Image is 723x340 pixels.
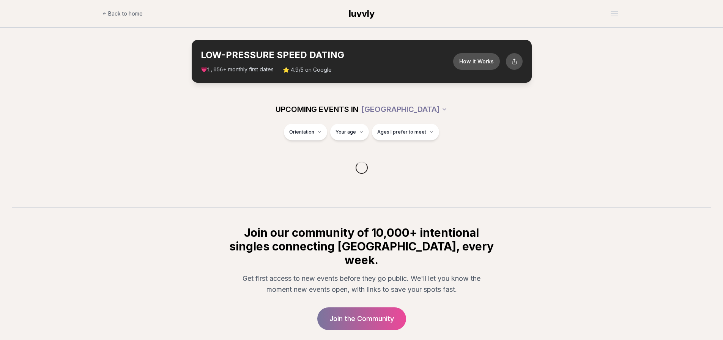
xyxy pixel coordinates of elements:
[201,49,453,61] h2: LOW-PRESSURE SPEED DATING
[234,273,489,295] p: Get first access to new events before they go public. We'll let you know the moment new events op...
[372,124,439,140] button: Ages I prefer to meet
[349,8,375,19] span: luvvly
[108,10,143,17] span: Back to home
[201,66,274,74] span: 💗 + monthly first dates
[283,66,332,74] span: ⭐ 4.9/5 on Google
[361,101,447,118] button: [GEOGRAPHIC_DATA]
[349,8,375,20] a: luvvly
[207,67,223,73] span: 1,056
[102,6,143,21] a: Back to home
[284,124,327,140] button: Orientation
[317,307,406,330] a: Join the Community
[336,129,356,135] span: Your age
[228,226,495,267] h2: Join our community of 10,000+ intentional singles connecting [GEOGRAPHIC_DATA], every week.
[276,104,358,115] span: UPCOMING EVENTS IN
[453,53,500,70] button: How it Works
[608,8,621,19] button: Open menu
[377,129,426,135] span: Ages I prefer to meet
[330,124,369,140] button: Your age
[289,129,314,135] span: Orientation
